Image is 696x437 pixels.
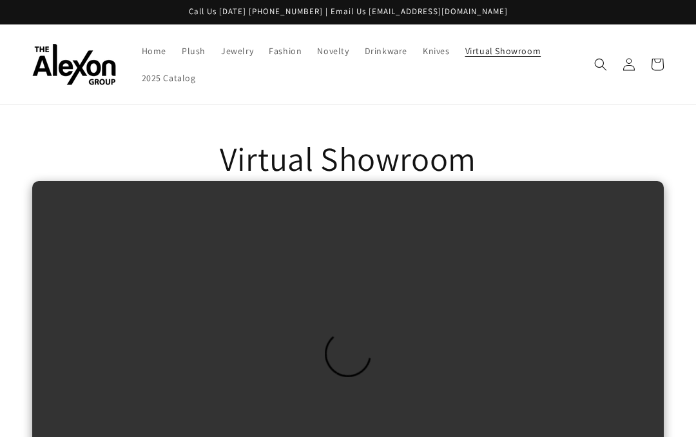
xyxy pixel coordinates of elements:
[586,50,615,79] summary: Search
[220,137,476,181] h1: Virtual Showroom
[465,45,541,57] span: Virtual Showroom
[269,45,302,57] span: Fashion
[134,64,204,92] a: 2025 Catalog
[357,37,415,64] a: Drinkware
[142,45,166,57] span: Home
[174,37,213,64] a: Plush
[182,45,206,57] span: Plush
[32,44,116,86] img: The Alexon Group
[309,37,356,64] a: Novelty
[261,37,309,64] a: Fashion
[221,45,253,57] span: Jewelry
[458,37,549,64] a: Virtual Showroom
[423,45,450,57] span: Knives
[317,45,349,57] span: Novelty
[415,37,458,64] a: Knives
[365,45,407,57] span: Drinkware
[134,37,174,64] a: Home
[213,37,261,64] a: Jewelry
[142,72,196,84] span: 2025 Catalog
